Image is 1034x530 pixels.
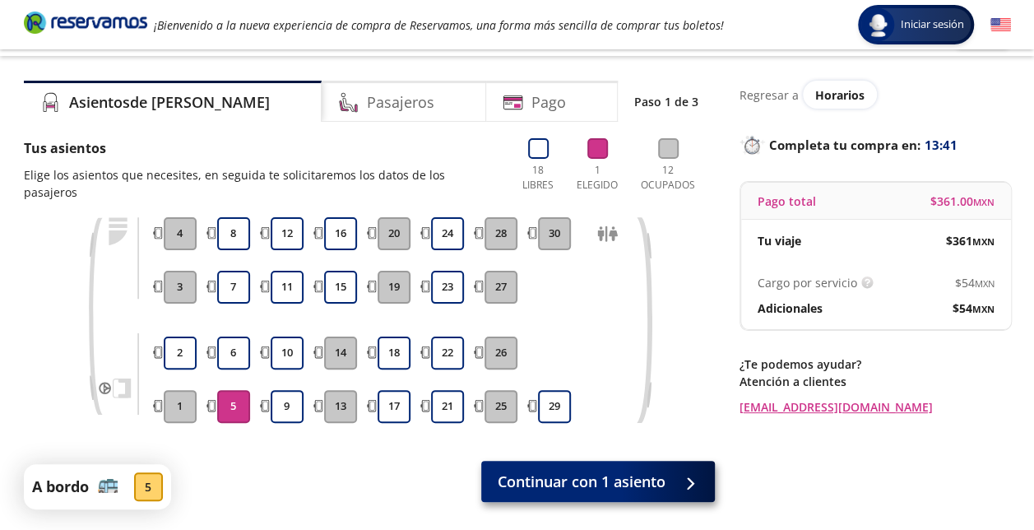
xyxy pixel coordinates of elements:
[324,217,357,250] button: 16
[815,87,865,103] span: Horarios
[378,217,410,250] button: 20
[24,10,147,40] a: Brand Logo
[485,390,517,423] button: 25
[758,193,816,210] p: Pago total
[538,390,571,423] button: 29
[740,86,799,104] p: Regresar a
[324,337,357,370] button: 14
[431,271,464,304] button: 23
[431,390,464,423] button: 21
[431,217,464,250] button: 24
[758,232,801,249] p: Tu viaje
[740,398,1011,416] a: [EMAIL_ADDRESS][DOMAIN_NAME]
[758,274,857,291] p: Cargo por servicio
[573,163,622,193] p: 1 Elegido
[485,271,517,304] button: 27
[894,16,971,33] span: Iniciar sesión
[955,274,995,291] span: $ 54
[740,356,1011,373] p: ¿Te podemos ayudar?
[271,390,304,423] button: 9
[431,337,464,370] button: 22
[164,217,197,250] button: 4
[134,472,163,501] div: 5
[485,217,517,250] button: 28
[164,390,197,423] button: 1
[925,136,957,155] span: 13:41
[164,271,197,304] button: 3
[271,271,304,304] button: 11
[758,300,823,317] p: Adicionales
[69,91,270,114] h4: Asientos de [PERSON_NAME]
[271,337,304,370] button: 10
[32,476,89,498] p: A bordo
[217,337,250,370] button: 6
[485,337,517,370] button: 26
[24,10,147,35] i: Brand Logo
[634,163,702,193] p: 12 Ocupados
[990,15,1011,35] button: English
[217,390,250,423] button: 5
[324,271,357,304] button: 15
[164,337,197,370] button: 2
[740,133,1011,156] p: Completa tu compra en :
[953,300,995,317] span: $ 54
[740,81,1011,109] div: Regresar a ver horarios
[972,303,995,315] small: MXN
[972,235,995,248] small: MXN
[324,390,357,423] button: 13
[217,217,250,250] button: 8
[217,271,250,304] button: 7
[24,138,499,158] p: Tus asientos
[946,232,995,249] span: $ 361
[378,337,410,370] button: 18
[634,93,698,110] p: Paso 1 de 3
[531,91,566,114] h4: Pago
[271,217,304,250] button: 12
[975,277,995,290] small: MXN
[498,471,665,493] span: Continuar con 1 asiento
[481,461,715,502] button: Continuar con 1 asiento
[516,163,561,193] p: 18 Libres
[154,17,724,33] em: ¡Bienvenido a la nueva experiencia de compra de Reservamos, una forma más sencilla de comprar tus...
[378,271,410,304] button: 19
[378,390,410,423] button: 17
[538,217,571,250] button: 30
[740,373,1011,390] p: Atención a clientes
[367,91,434,114] h4: Pasajeros
[973,196,995,208] small: MXN
[930,193,995,210] span: $ 361.00
[24,166,499,201] p: Elige los asientos que necesites, en seguida te solicitaremos los datos de los pasajeros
